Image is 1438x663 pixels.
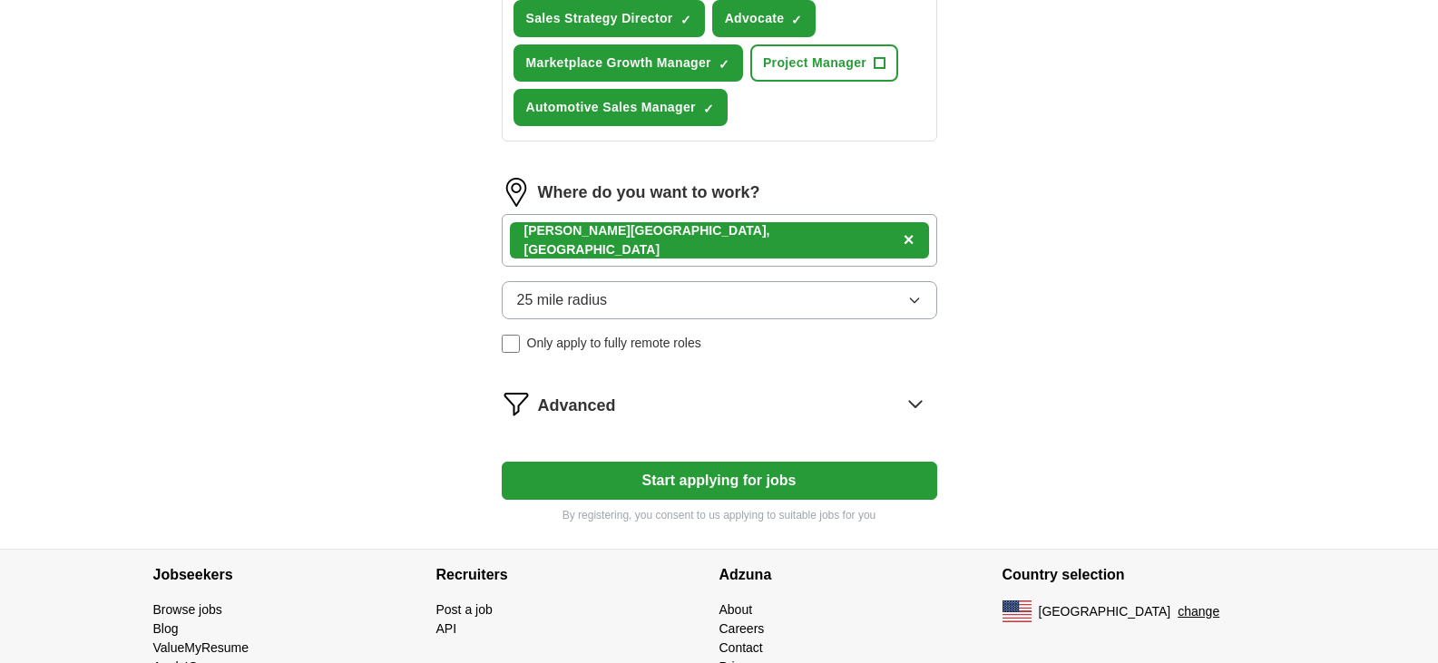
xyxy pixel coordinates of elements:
h4: Country selection [1003,550,1286,600]
span: Only apply to fully remote roles [527,334,701,353]
a: Contact [719,640,763,655]
a: API [436,621,457,636]
span: ✓ [703,102,714,116]
span: × [904,229,915,249]
span: Project Manager [763,54,866,73]
span: Marketplace Growth Manager [526,54,711,73]
button: 25 mile radius [502,281,937,319]
input: Only apply to fully remote roles [502,335,520,353]
button: Marketplace Growth Manager✓ [514,44,743,82]
button: Project Manager [750,44,898,82]
img: US flag [1003,600,1032,622]
a: ValueMyResume [153,640,249,655]
label: Where do you want to work? [538,180,760,205]
span: Automotive Sales Manager [526,98,696,117]
span: ✓ [680,13,691,27]
span: Advanced [538,394,616,418]
span: ✓ [791,13,802,27]
span: Advocate [725,9,785,28]
span: 25 mile radius [517,289,608,311]
button: change [1178,602,1219,621]
p: By registering, you consent to us applying to suitable jobs for you [502,507,937,523]
span: ✓ [719,57,729,72]
span: Sales Strategy Director [526,9,673,28]
a: Careers [719,621,765,636]
img: filter [502,389,531,418]
button: × [904,227,915,254]
a: Browse jobs [153,602,222,617]
div: [PERSON_NAME][GEOGRAPHIC_DATA], [GEOGRAPHIC_DATA] [524,221,896,259]
button: Start applying for jobs [502,462,937,500]
a: Post a job [436,602,493,617]
button: Automotive Sales Manager✓ [514,89,728,126]
a: Blog [153,621,179,636]
img: location.png [502,178,531,207]
a: About [719,602,753,617]
span: [GEOGRAPHIC_DATA] [1039,602,1171,621]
